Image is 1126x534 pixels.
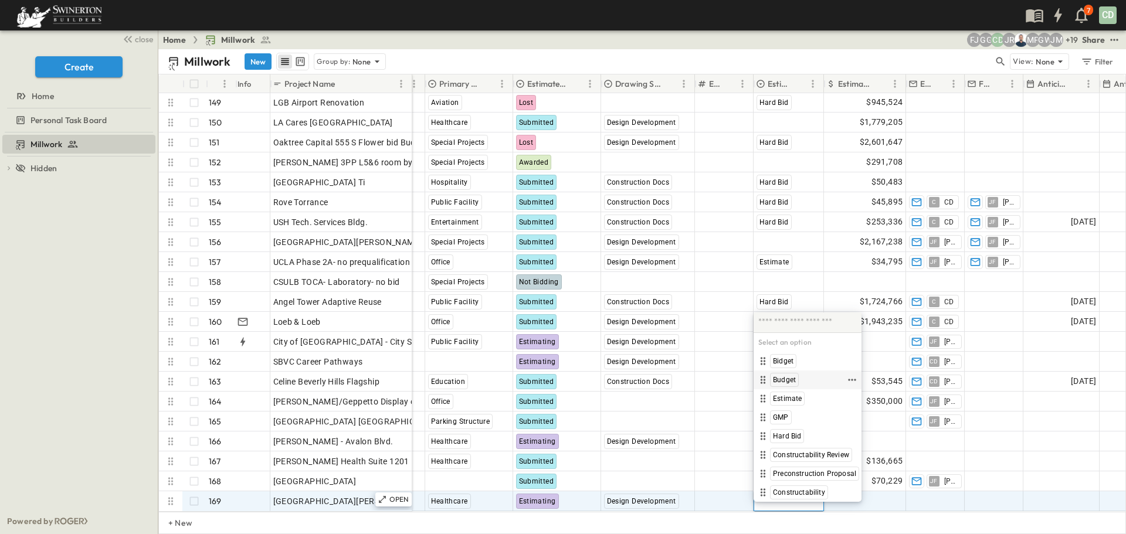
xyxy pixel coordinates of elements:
div: Hard Bid [756,429,859,443]
p: Project Name [284,78,335,90]
button: Menu [1005,77,1019,91]
span: $1,943,235 [860,315,903,328]
p: Estimate Type [768,78,791,90]
span: [PERSON_NAME] [1003,237,1015,247]
p: 149 [209,97,222,108]
span: CD [930,381,938,382]
span: Aviation [431,98,459,107]
span: CD [944,317,954,326]
p: 165 [209,416,222,427]
span: Submitted [519,318,554,326]
span: Special Projects [431,138,485,147]
span: Preconstruction Proposal [773,469,856,478]
div: Madison Pagdilao (madison.pagdilao@swinerton.com) [1026,33,1040,47]
button: Create [35,56,123,77]
a: Home [2,88,153,104]
span: Millwork [30,138,62,150]
span: Design Development [607,258,676,266]
span: Construction Docs [607,298,670,306]
span: JF [930,341,938,342]
span: Constructability [773,488,825,497]
span: Estimating [519,437,556,445]
p: 155 [209,216,222,228]
span: Estimating [519,497,556,505]
span: [PERSON_NAME] [944,237,957,247]
span: [GEOGRAPHIC_DATA][PERSON_NAME] [273,495,422,507]
div: Millworktest [2,135,155,154]
span: Submitted [519,218,554,226]
span: Healthcare [431,437,468,445]
span: [GEOGRAPHIC_DATA] [273,475,357,487]
span: CD [930,361,938,362]
span: [PERSON_NAME] [944,377,957,386]
span: [PERSON_NAME] [944,417,957,426]
span: [PERSON_NAME] [944,337,957,346]
span: Construction Docs [607,218,670,226]
span: $2,601,647 [860,135,903,149]
span: Lost [519,138,534,147]
div: Preconstruction Proposal [756,467,859,481]
span: Millwork [221,34,255,46]
span: Submitted [519,377,554,386]
button: Menu [888,77,902,91]
span: Hard Bid [759,298,789,306]
span: Submitted [519,477,554,485]
p: 168 [209,475,222,487]
span: [PERSON_NAME]/Geppetto Display cabinets [273,396,444,407]
span: Hard Bid [759,178,789,186]
span: [DATE] [1071,315,1096,328]
span: Submitted [519,118,554,127]
span: [PERSON_NAME] [944,357,957,366]
p: 157 [209,256,221,268]
span: C [932,321,936,322]
span: CD [944,217,954,227]
button: Menu [394,77,408,91]
button: Sort [1069,77,1081,90]
p: 151 [209,137,220,148]
span: Office [431,258,450,266]
div: Estimate [756,392,859,406]
button: New [245,53,272,70]
p: 162 [209,356,222,368]
nav: breadcrumbs [163,34,279,46]
span: [DATE] [1071,295,1096,308]
span: $45,895 [871,195,903,209]
button: Menu [1081,77,1096,91]
p: Estimate Lead [920,78,931,90]
span: USH Tech. Services Bldg. [273,216,368,228]
span: [PERSON_NAME] [944,397,957,406]
p: Millwork [184,53,230,70]
p: 160 [209,316,222,328]
p: None [1036,56,1054,67]
span: UCLA Phase 2A- no prequalification needed [273,256,440,268]
button: Sort [934,77,947,90]
span: Submitted [519,457,554,465]
span: [PERSON_NAME] [944,477,957,486]
p: Final Reviewer [979,78,990,90]
p: 158 [209,276,222,288]
span: $34,795 [871,255,903,268]
span: Submitted [519,198,554,206]
div: Info [235,74,270,93]
span: JF [930,481,938,481]
button: CD [1098,5,1118,25]
div: GEORGIA WESLEY (georgia.wesley@swinerton.com) [1037,33,1052,47]
span: $291,708 [866,155,903,169]
span: Construction Docs [607,377,670,386]
span: $2,167,238 [860,235,903,249]
button: Menu [218,77,232,91]
span: Hard Bid [759,138,789,147]
div: Gerrad Gerber (gerrad.gerber@swinerton.com) [979,33,993,47]
p: Primary Market [439,78,480,90]
p: 167 [209,455,221,467]
span: Design Development [607,437,676,445]
div: Bidget [756,354,859,368]
button: Sort [875,77,888,90]
button: Menu [735,77,749,91]
p: 156 [209,236,222,248]
span: Design Development [607,138,676,147]
div: GMP [756,410,859,424]
p: OPEN [389,495,409,504]
div: # [206,74,235,93]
